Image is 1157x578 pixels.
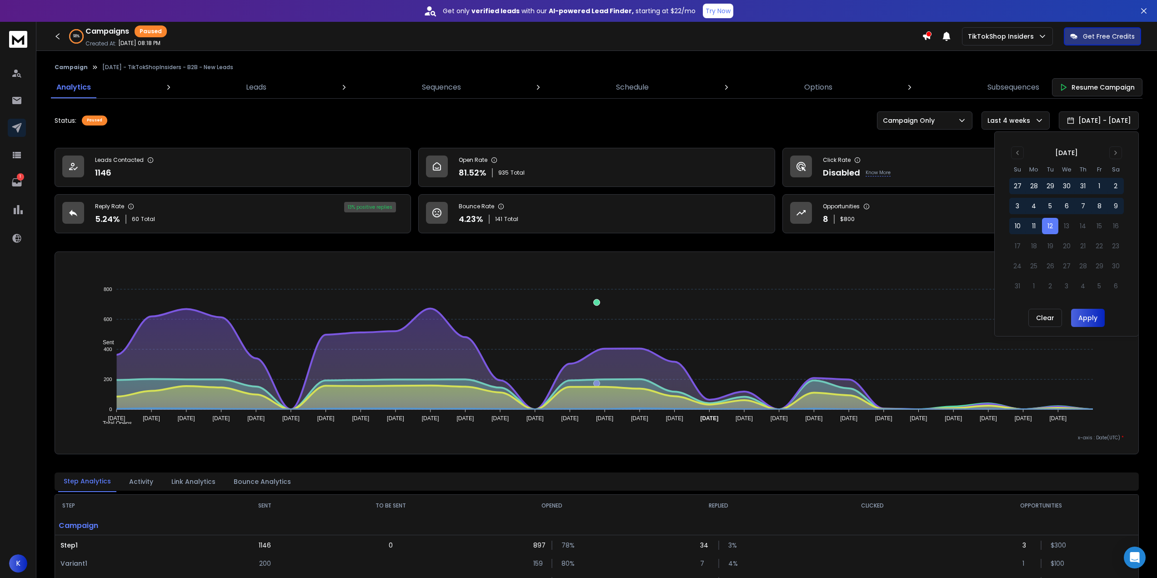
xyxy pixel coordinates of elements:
a: Reply Rate5.24%60Total13% positive replies [55,194,411,233]
tspan: [DATE] [875,415,892,422]
p: Reply Rate [95,203,124,210]
tspan: [DATE] [910,415,927,422]
tspan: [DATE] [945,415,962,422]
tspan: [DATE] [806,415,823,422]
p: 200 [259,559,271,568]
tspan: [DATE] [352,415,369,422]
th: Sunday [1009,165,1026,174]
p: Created At: [85,40,116,47]
p: 4 % [728,559,737,568]
th: Friday [1091,165,1107,174]
p: $ 800 [840,216,855,223]
a: Analytics [51,76,96,98]
tspan: 400 [104,347,112,352]
a: Subsequences [982,76,1045,98]
p: Try Now [706,6,731,15]
button: 2 [1107,178,1124,194]
div: [DATE] [1055,148,1078,157]
button: Get Free Credits [1064,27,1141,45]
button: 11 [1026,218,1042,234]
p: Campaign Only [883,116,938,125]
th: STEP [55,495,217,517]
a: Leads Contacted1146 [55,148,411,187]
p: Disabled [823,166,860,179]
tspan: [DATE] [247,415,265,422]
a: Options [799,76,838,98]
button: 6 [1058,198,1075,214]
p: Get Free Credits [1083,32,1135,41]
span: 935 [498,169,509,176]
tspan: 800 [104,286,112,292]
p: 4.23 % [459,213,483,226]
button: Go to next month [1109,146,1122,159]
button: K [9,554,27,573]
button: 30 [1058,178,1075,194]
p: 3 [1022,541,1032,550]
tspan: 600 [104,317,112,322]
button: Clear [1028,309,1062,327]
button: Go to previous month [1011,146,1024,159]
th: CLICKED [802,495,943,517]
button: 4 [1026,198,1042,214]
p: Subsequences [987,82,1039,93]
span: Total [504,216,518,223]
tspan: [DATE] [491,415,509,422]
p: Step 1 [60,541,211,550]
p: Analytics [56,82,91,93]
h1: Campaigns [85,26,129,37]
div: 13 % positive replies [344,202,396,212]
p: $ 100 [1051,559,1060,568]
span: 141 [495,216,502,223]
tspan: [DATE] [840,415,857,422]
th: Monday [1026,165,1042,174]
button: 31 [1075,178,1091,194]
tspan: [DATE] [561,415,579,422]
span: Sent [96,339,114,346]
p: 1 [1022,559,1032,568]
tspan: [DATE] [178,415,195,422]
p: Opportunities [823,203,860,210]
img: logo [9,31,27,48]
tspan: [DATE] [771,415,788,422]
p: 8 [823,213,828,226]
p: 78 % [561,541,571,550]
p: 1146 [259,541,271,550]
p: Schedule [616,82,649,93]
button: Try Now [703,4,733,18]
th: REPLIED [635,495,802,517]
button: 29 [1042,178,1058,194]
p: Open Rate [459,156,487,164]
th: OPPORTUNITIES [943,495,1138,517]
p: Sequences [422,82,461,93]
span: 60 [132,216,139,223]
p: 5.24 % [95,213,120,226]
p: Campaign [55,517,217,535]
a: Leads [240,76,272,98]
button: 27 [1009,178,1026,194]
tspan: [DATE] [213,415,230,422]
p: Variant 1 [60,559,211,568]
th: OPENED [469,495,636,517]
button: 1 [1091,178,1107,194]
button: Bounce Analytics [228,472,296,492]
th: Saturday [1107,165,1124,174]
div: Open Intercom Messenger [1124,547,1146,568]
p: 1 [17,173,24,181]
button: Link Analytics [166,472,221,492]
p: 7 [700,559,709,568]
p: 1146 [95,166,111,179]
p: $ 300 [1051,541,1060,550]
tspan: [DATE] [108,415,125,422]
p: 81.52 % [459,166,486,179]
tspan: [DATE] [700,415,718,422]
button: Apply [1071,309,1105,327]
tspan: [DATE] [596,415,613,422]
a: Bounce Rate4.23%141Total [418,194,775,233]
tspan: [DATE] [387,415,404,422]
tspan: [DATE] [736,415,753,422]
strong: AI-powered Lead Finder, [549,6,634,15]
span: Total Opens [96,420,132,427]
button: Activity [124,472,159,492]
